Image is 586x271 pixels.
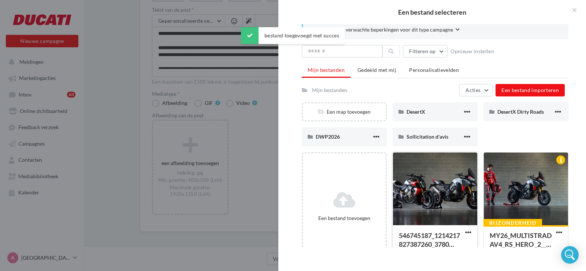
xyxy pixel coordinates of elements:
[303,108,386,116] div: Een map toevoegen
[483,219,542,227] div: Bijzonderheid
[290,9,574,15] h2: Een bestand selecteren
[448,47,497,56] button: Opnieuw instellen
[497,109,544,115] span: DesertX Dirty Roads
[399,231,460,248] span: 546745187_1214217827387260_3780435637252289996_n
[315,26,460,35] button: Raadpleeg de verwachte beperkingen voor dit type campagne
[466,87,481,93] span: Acties
[501,87,559,93] span: Een bestand importeren
[316,133,340,140] span: DWP2026
[407,109,425,115] span: DesertX
[490,231,552,248] span: MY26_MULTISTRADAV4_RS_HERO _2__UC843785_High
[306,215,383,222] div: Een bestand toevoegen
[459,84,493,96] button: Acties
[496,84,565,96] button: Een bestand importeren
[241,27,345,44] div: bestand toegevoegd met succes
[315,26,453,33] span: Raadpleeg de verwachte beperkingen voor dit type campagne
[357,67,396,73] span: Gedeeld met mij
[312,87,347,94] div: Mijn bestanden
[308,67,345,73] span: Mijn bestanden
[561,246,579,264] div: Open Intercom Messenger
[409,67,459,73] span: Personalisatievelden
[407,133,448,140] span: Sollicitation d'avis
[403,45,448,58] button: Filteren op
